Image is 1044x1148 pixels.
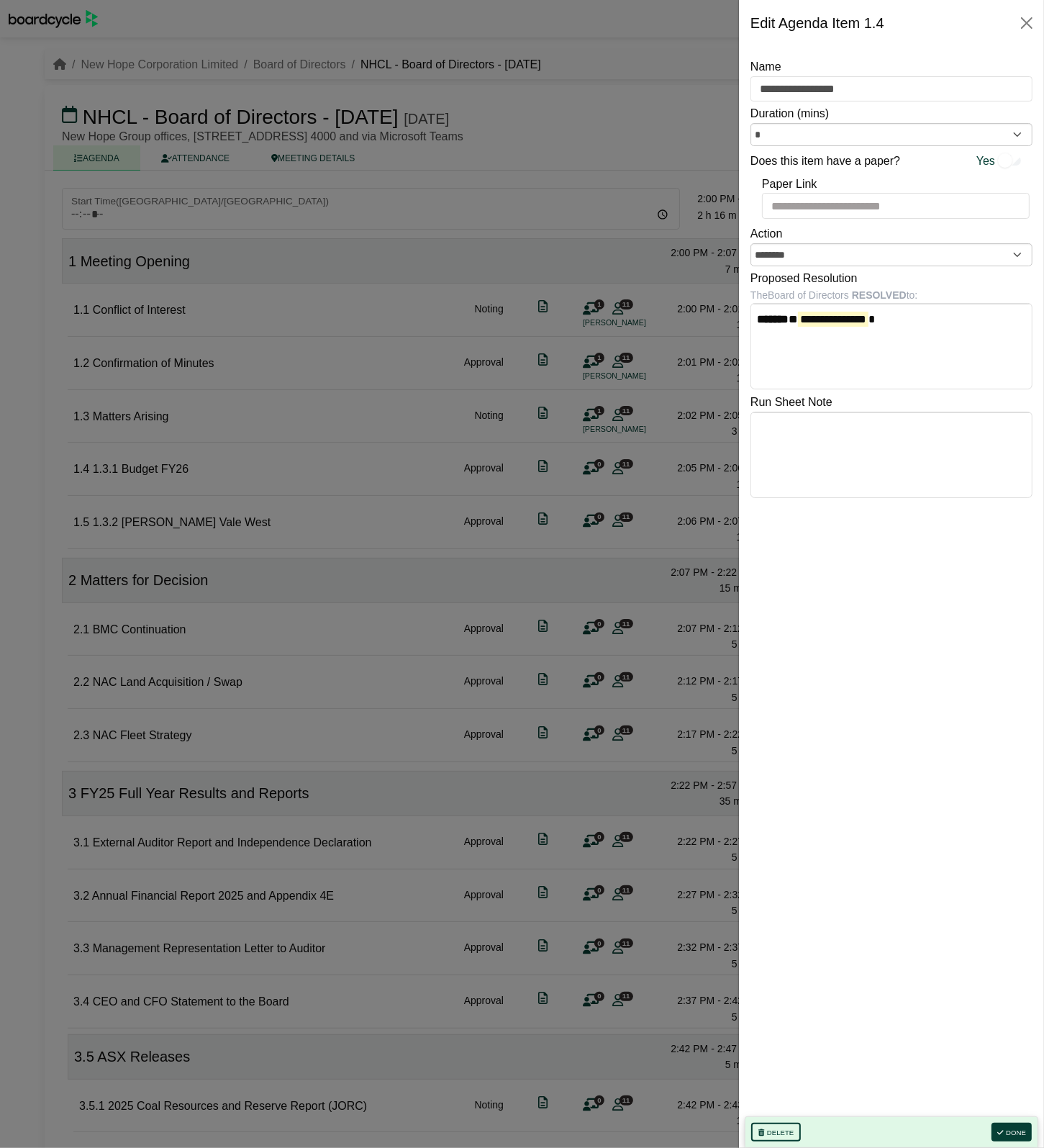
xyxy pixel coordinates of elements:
label: Action [750,225,782,243]
label: Name [750,58,781,76]
button: Delete [751,1123,801,1142]
label: Duration (mins) [750,104,829,123]
label: Proposed Resolution [750,269,858,288]
span: Yes [976,152,995,171]
label: Does this item have a paper? [750,152,900,171]
button: Done [991,1123,1032,1142]
label: Run Sheet Note [750,393,832,412]
div: The Board of Directors to: [750,287,1032,303]
label: Paper Link [762,175,817,194]
button: Close [1015,12,1038,35]
b: RESOLVED [852,289,907,301]
div: Edit Agenda Item 1.4 [750,12,884,35]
